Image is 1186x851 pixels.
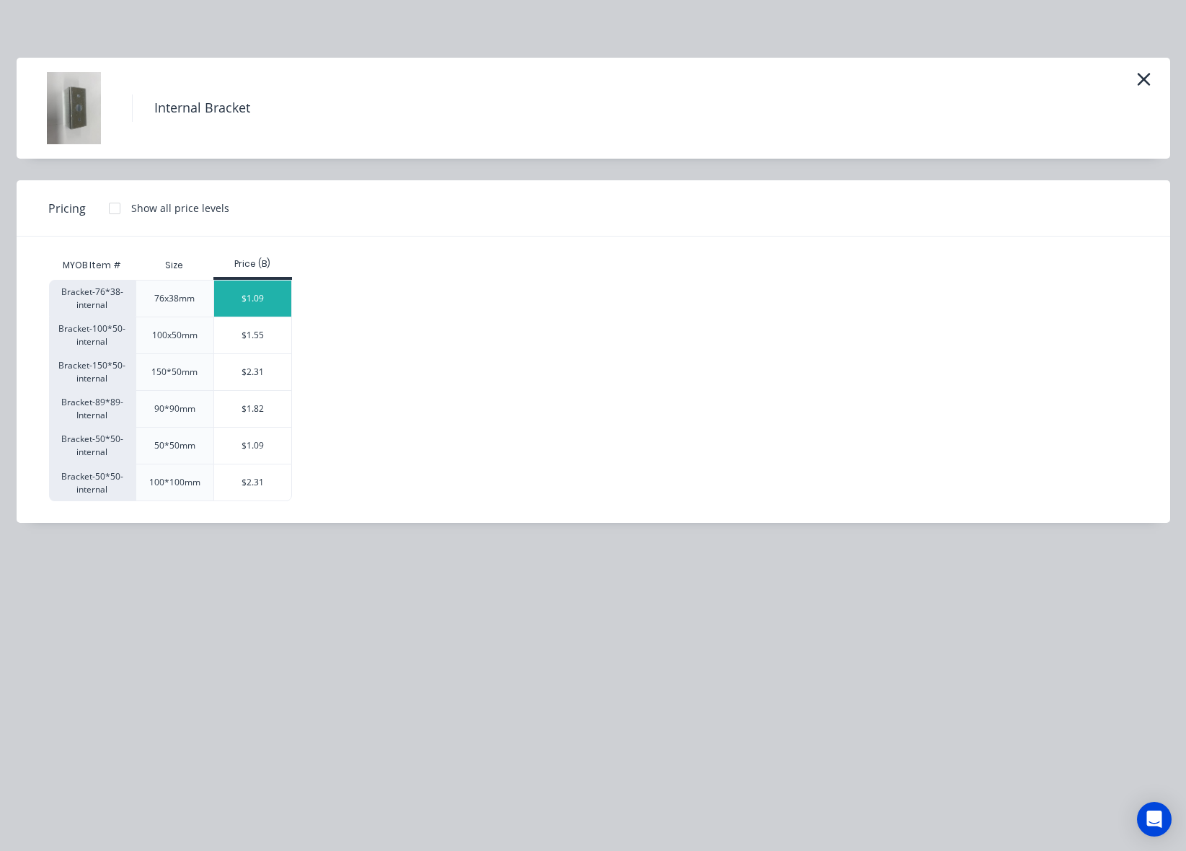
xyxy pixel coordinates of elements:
div: Show all price levels [131,200,229,216]
div: 150*50mm [151,366,198,379]
div: Size [154,247,195,283]
div: Bracket-89*89-Internal [49,390,136,427]
h4: Internal Bracket [132,94,272,122]
div: $1.09 [214,428,291,464]
div: $2.31 [214,354,291,390]
div: $2.31 [214,464,291,501]
div: 76x38mm [154,292,195,305]
div: 100x50mm [152,329,198,342]
div: $1.55 [214,317,291,353]
div: Price (B) [213,257,292,270]
img: Internal Bracket [38,72,110,144]
span: Pricing [48,200,86,217]
div: 100*100mm [149,476,200,489]
div: Open Intercom Messenger [1137,802,1172,837]
div: 90*90mm [154,402,195,415]
div: Bracket-100*50-internal [49,317,136,353]
div: Bracket-50*50-internal [49,464,136,501]
div: Bracket-150*50-internal [49,353,136,390]
div: Bracket-50*50-internal [49,427,136,464]
div: $1.82 [214,391,291,427]
div: Bracket-76*38-internal [49,280,136,317]
div: $1.09 [214,281,291,317]
div: MYOB Item # [49,251,136,280]
div: 50*50mm [154,439,195,452]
